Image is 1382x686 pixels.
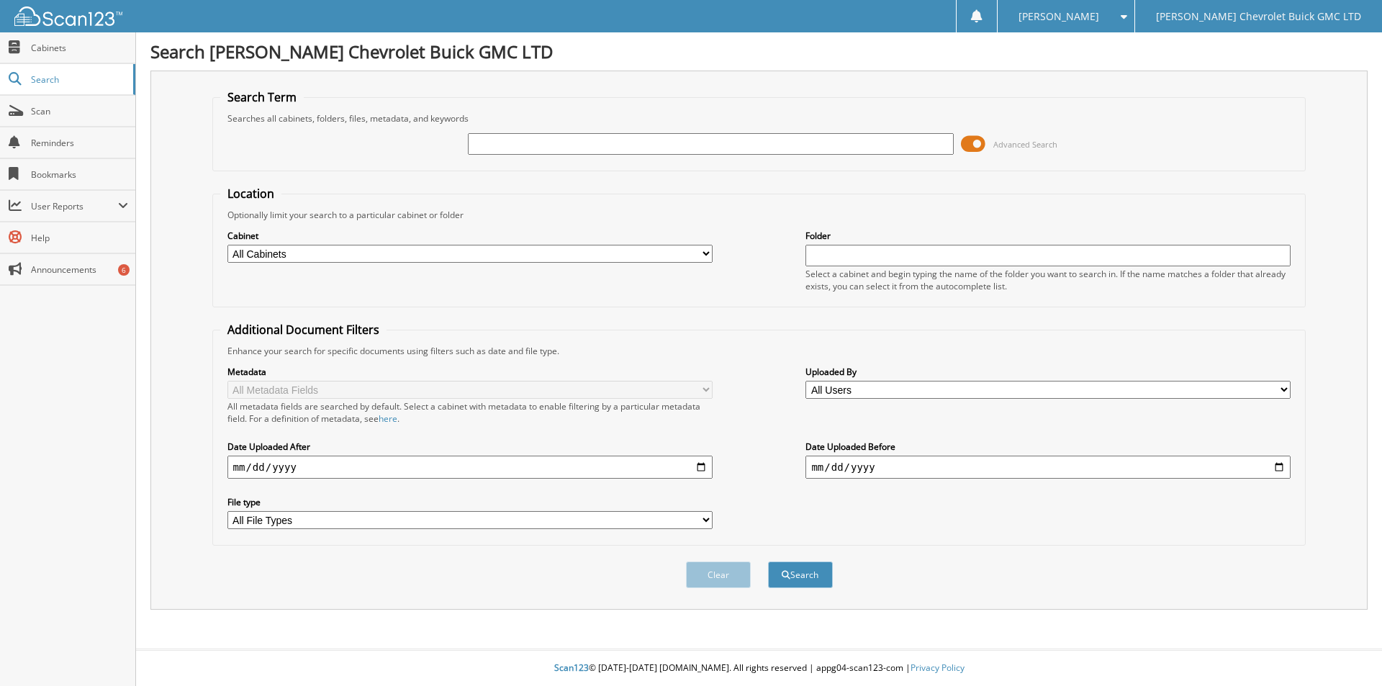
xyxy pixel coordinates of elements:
[220,322,387,338] legend: Additional Document Filters
[227,456,713,479] input: start
[14,6,122,26] img: scan123-logo-white.svg
[686,561,751,588] button: Clear
[805,441,1291,453] label: Date Uploaded Before
[220,89,304,105] legend: Search Term
[220,209,1299,221] div: Optionally limit your search to a particular cabinet or folder
[227,400,713,425] div: All metadata fields are searched by default. Select a cabinet with metadata to enable filtering b...
[227,441,713,453] label: Date Uploaded After
[31,168,128,181] span: Bookmarks
[227,496,713,508] label: File type
[379,412,397,425] a: here
[911,662,965,674] a: Privacy Policy
[31,137,128,149] span: Reminders
[768,561,833,588] button: Search
[220,345,1299,357] div: Enhance your search for specific documents using filters such as date and file type.
[31,263,128,276] span: Announcements
[220,186,281,202] legend: Location
[220,112,1299,125] div: Searches all cabinets, folders, files, metadata, and keywords
[554,662,589,674] span: Scan123
[118,264,130,276] div: 6
[227,230,713,242] label: Cabinet
[31,200,118,212] span: User Reports
[805,230,1291,242] label: Folder
[993,139,1057,150] span: Advanced Search
[1019,12,1099,21] span: [PERSON_NAME]
[227,366,713,378] label: Metadata
[805,456,1291,479] input: end
[31,232,128,244] span: Help
[805,366,1291,378] label: Uploaded By
[31,105,128,117] span: Scan
[805,268,1291,292] div: Select a cabinet and begin typing the name of the folder you want to search in. If the name match...
[31,73,126,86] span: Search
[1156,12,1361,21] span: [PERSON_NAME] Chevrolet Buick GMC LTD
[31,42,128,54] span: Cabinets
[136,651,1382,686] div: © [DATE]-[DATE] [DOMAIN_NAME]. All rights reserved | appg04-scan123-com |
[150,40,1368,63] h1: Search [PERSON_NAME] Chevrolet Buick GMC LTD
